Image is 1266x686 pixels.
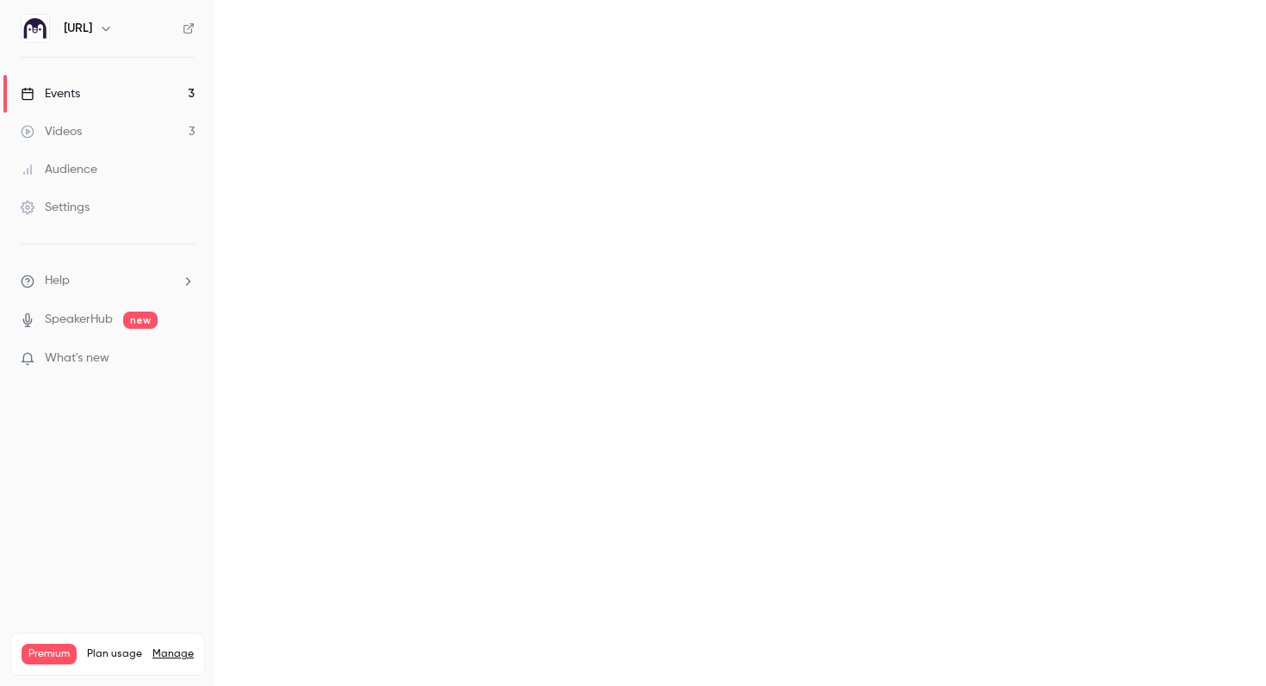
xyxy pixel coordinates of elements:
div: Videos [21,123,82,140]
iframe: Noticeable Trigger [174,351,195,367]
a: SpeakerHub [45,311,113,329]
span: Plan usage [87,647,142,661]
h6: [URL] [64,20,92,37]
div: Settings [21,199,90,216]
div: Audience [21,161,97,178]
span: Help [45,272,70,290]
span: What's new [45,349,109,368]
li: help-dropdown-opener [21,272,195,290]
span: new [123,312,158,329]
a: Manage [152,647,194,661]
div: Events [21,85,80,102]
span: Premium [22,644,77,664]
img: Ed.ai [22,15,49,42]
